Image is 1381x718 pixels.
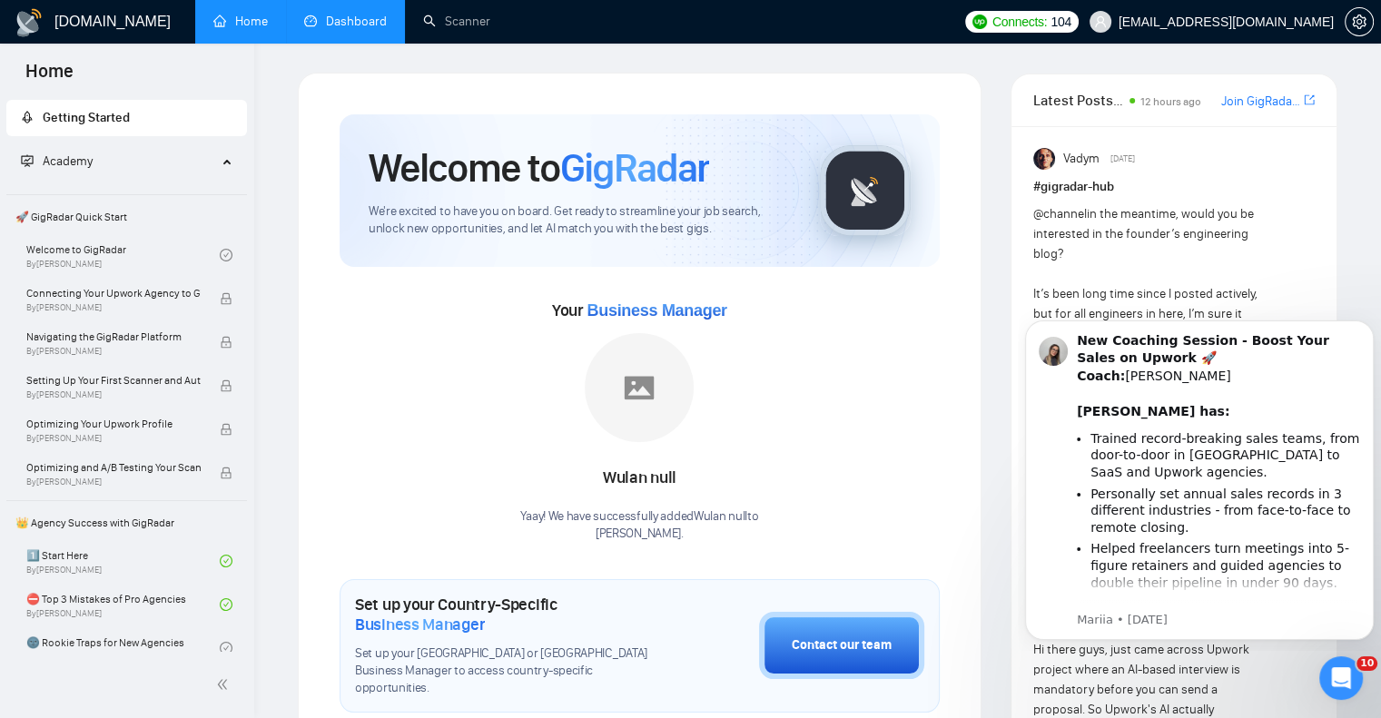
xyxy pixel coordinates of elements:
span: Business Manager [587,301,726,320]
li: Getting Started [6,100,247,136]
img: placeholder.png [585,333,694,442]
span: 🚀 GigRadar Quick Start [8,199,245,235]
span: Setting Up Your First Scanner and Auto-Bidder [26,371,201,389]
span: Business Manager [355,615,485,634]
span: GigRadar [560,143,709,192]
a: setting [1345,15,1374,29]
span: check-circle [220,642,232,654]
span: By [PERSON_NAME] [26,389,201,400]
img: gigradar-logo.png [820,145,911,236]
div: Wulan null [520,463,758,494]
span: By [PERSON_NAME] [26,302,201,313]
span: setting [1346,15,1373,29]
span: rocket [21,111,34,123]
a: 🌚 Rookie Traps for New Agencies [26,628,220,668]
button: setting [1345,7,1374,36]
span: Getting Started [43,110,130,125]
button: Contact our team [759,612,924,679]
span: Optimizing Your Upwork Profile [26,415,201,433]
a: searchScanner [423,14,490,29]
a: homeHome [213,14,268,29]
span: By [PERSON_NAME] [26,433,201,444]
span: Connecting Your Upwork Agency to GigRadar [26,284,201,302]
a: export [1304,92,1315,109]
div: Contact our team [792,635,892,655]
span: lock [220,467,232,479]
span: Academy [21,153,93,169]
span: Connects: [992,12,1047,32]
span: lock [220,423,232,436]
span: 104 [1051,12,1070,32]
img: logo [15,8,44,37]
span: Your [552,300,727,320]
span: export [1304,93,1315,107]
a: 1️⃣ Start HereBy[PERSON_NAME] [26,541,220,581]
div: Yaay! We have successfully added Wulan null to [520,508,758,543]
span: By [PERSON_NAME] [26,346,201,357]
span: lock [220,336,232,349]
span: double-left [216,675,234,693]
span: Latest Posts from the GigRadar Community [1033,89,1124,112]
h1: # gigradar-hub [1033,177,1315,197]
span: Navigating the GigRadar Platform [26,328,201,346]
span: lock [220,379,232,392]
a: ⛔ Top 3 Mistakes of Pro AgenciesBy[PERSON_NAME] [26,585,220,625]
span: Vadym [1062,149,1099,169]
span: 👑 Agency Success with GigRadar [8,505,245,541]
a: dashboardDashboard [304,14,387,29]
h1: Set up your Country-Specific [355,595,668,634]
p: [PERSON_NAME] . [520,526,758,543]
a: Join GigRadar Slack Community [1221,92,1300,112]
span: 10 [1356,656,1377,671]
span: Home [11,58,88,96]
span: check-circle [220,555,232,567]
span: We're excited to have you on board. Get ready to streamline your job search, unlock new opportuni... [369,203,791,238]
span: 12 hours ago [1140,95,1201,108]
img: upwork-logo.png [972,15,987,29]
a: Welcome to GigRadarBy[PERSON_NAME] [26,235,220,275]
span: Optimizing and A/B Testing Your Scanner for Better Results [26,458,201,477]
span: @channel [1033,206,1087,221]
span: check-circle [220,598,232,611]
span: Set up your [GEOGRAPHIC_DATA] or [GEOGRAPHIC_DATA] Business Manager to access country-specific op... [355,645,668,697]
span: check-circle [220,249,232,261]
iframe: Intercom live chat [1319,656,1363,700]
span: fund-projection-screen [21,154,34,167]
span: user [1094,15,1107,28]
span: By [PERSON_NAME] [26,477,201,487]
h1: Welcome to [369,143,709,192]
img: Vadym [1033,148,1055,170]
span: [DATE] [1110,151,1135,167]
span: Academy [43,153,93,169]
iframe: Intercom notifications message [1018,304,1381,651]
span: lock [220,292,232,305]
